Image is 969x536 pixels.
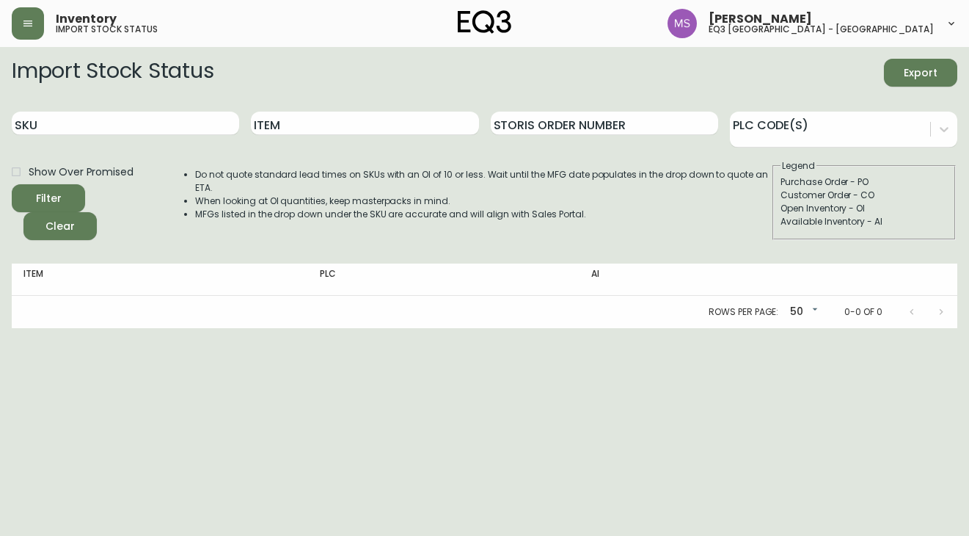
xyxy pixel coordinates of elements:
div: Purchase Order - PO [780,175,948,189]
span: Show Over Promised [29,164,134,180]
span: [PERSON_NAME] [709,13,812,25]
h5: eq3 [GEOGRAPHIC_DATA] - [GEOGRAPHIC_DATA] [709,25,934,34]
th: Item [12,264,308,296]
h5: import stock status [56,25,158,34]
div: Customer Order - CO [780,189,948,202]
li: Do not quote standard lead times on SKUs with an OI of 10 or less. Wait until the MFG date popula... [195,168,771,195]
th: AI [579,264,796,296]
span: Clear [35,217,85,236]
p: Rows per page: [709,305,778,319]
span: Inventory [56,13,117,25]
div: Filter [36,189,62,208]
legend: Legend [780,159,816,173]
span: Export [896,64,946,82]
img: logo [458,10,512,34]
div: 50 [784,300,821,325]
div: Available Inventory - AI [780,215,948,228]
h2: Import Stock Status [12,59,213,87]
div: Open Inventory - OI [780,202,948,215]
li: When looking at OI quantities, keep masterpacks in mind. [195,195,771,208]
li: MFGs listed in the drop down under the SKU are accurate and will align with Sales Portal. [195,208,771,221]
button: Clear [23,212,97,240]
button: Export [884,59,957,87]
img: 1b6e43211f6f3cc0b0729c9049b8e7af [668,9,697,38]
p: 0-0 of 0 [844,305,882,319]
th: PLC [308,264,579,296]
button: Filter [12,184,85,212]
